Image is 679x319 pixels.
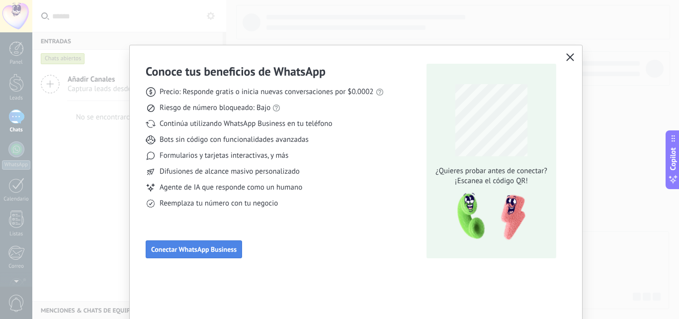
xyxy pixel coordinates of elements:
span: Copilot [668,147,678,170]
span: Reemplaza tu número con tu negocio [160,199,278,209]
span: Riesgo de número bloqueado: Bajo [160,103,270,113]
h3: Conoce tus beneficios de WhatsApp [146,64,326,79]
span: Formularios y tarjetas interactivas, y más [160,151,288,161]
img: qr-pic-1x.png [449,190,527,243]
span: Bots sin código con funcionalidades avanzadas [160,135,309,145]
button: Conectar WhatsApp Business [146,240,242,258]
span: Conectar WhatsApp Business [151,246,237,253]
span: Precio: Responde gratis o inicia nuevas conversaciones por $0.0002 [160,87,374,97]
span: Difusiones de alcance masivo personalizado [160,167,300,177]
span: Agente de IA que responde como un humano [160,183,302,193]
span: ¿Quieres probar antes de conectar? [433,166,550,176]
span: Continúa utilizando WhatsApp Business en tu teléfono [160,119,332,129]
span: ¡Escanea el código QR! [433,176,550,186]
